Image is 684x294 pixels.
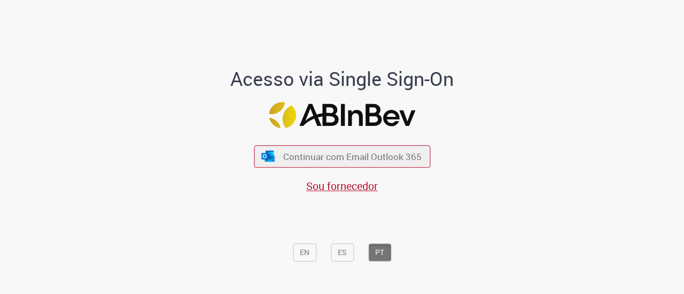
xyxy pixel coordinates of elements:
img: Logo ABInBev [269,102,415,128]
button: EN [293,243,316,261]
a: Sou fornecedor [306,179,378,193]
button: PT [368,243,391,261]
span: Continuar com Email Outlook 365 [283,150,422,163]
button: ES [331,243,354,261]
img: ícone Azure/Microsoft 360 [261,150,276,162]
button: ícone Azure/Microsoft 360 Continuar com Email Outlook 365 [254,146,430,168]
h1: Acesso via Single Sign-On [194,68,491,90]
